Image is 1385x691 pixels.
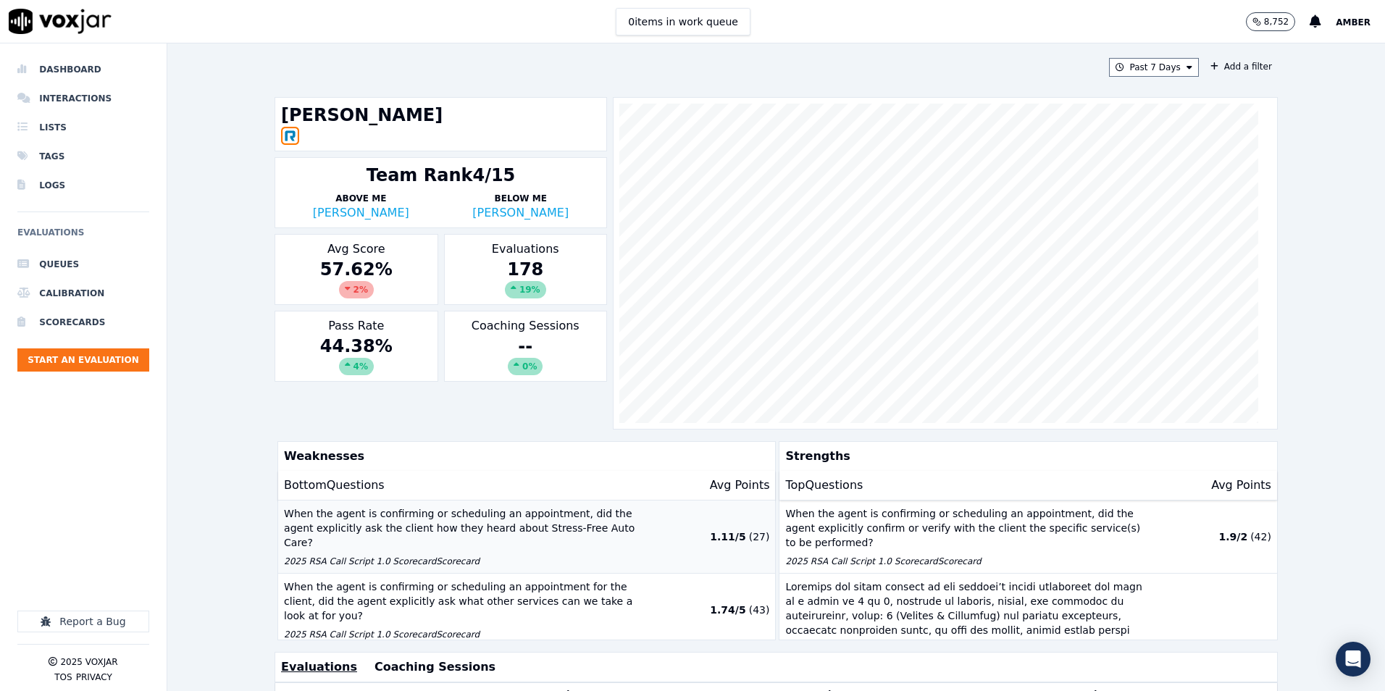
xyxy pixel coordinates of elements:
button: Past 7 Days [1109,58,1199,77]
p: 1.74 / 5 [710,603,745,617]
img: RINGCENTRAL_OFFICE_icon [281,127,299,145]
a: Dashboard [17,55,149,84]
h1: [PERSON_NAME] [281,104,601,127]
h6: Evaluations [17,224,149,250]
p: 2025 Voxjar [60,656,117,668]
div: 2 % [339,281,374,298]
p: Avg Points [710,477,770,494]
a: Logs [17,171,149,200]
div: 4 % [339,358,374,375]
p: Strengths [779,442,1271,471]
a: Queues [17,250,149,279]
div: -- [451,335,601,375]
div: Coaching Sessions [444,311,607,382]
p: Bottom Questions [284,477,385,494]
button: TOS [54,671,72,683]
a: Interactions [17,84,149,113]
a: Scorecards [17,308,149,337]
button: 8,752 [1246,12,1295,31]
p: 2025 RSA Call Script 1.0 Scorecard Scorecard [785,556,1150,567]
button: 8,752 [1246,12,1310,31]
div: Pass Rate [275,311,438,382]
a: [PERSON_NAME] [313,206,409,219]
span: Amber [1336,17,1371,28]
a: Calibration [17,279,149,308]
button: Amber [1336,13,1385,30]
button: Start an Evaluation [17,348,149,372]
p: When the agent is confirming or scheduling an appointment, did the agent explicitly confirm or ve... [785,506,1150,550]
p: ( 27 ) [749,529,770,544]
button: Add a filter [1205,58,1278,75]
p: When the agent is confirming or scheduling an appointment for the client, did the agent explicitl... [284,579,648,623]
div: 0% [508,358,543,375]
p: Top Questions [785,477,863,494]
p: ( 42 ) [1250,529,1271,544]
p: 1.11 / 5 [710,529,745,544]
a: Lists [17,113,149,142]
p: Avg Points [1211,477,1271,494]
p: Below Me [441,193,601,204]
div: 19 % [505,281,546,298]
div: Avg Score [275,234,438,305]
button: Privacy [76,671,112,683]
div: Open Intercom Messenger [1336,642,1371,677]
div: 178 [451,258,601,298]
p: ( 43 ) [749,603,770,617]
button: Coaching Sessions [375,658,495,676]
p: Above Me [281,193,440,204]
button: Report a Bug [17,611,149,632]
div: Evaluations [444,234,607,305]
a: [PERSON_NAME] [472,206,569,219]
img: voxjar logo [9,9,112,34]
p: Weaknesses [278,442,769,471]
button: 0items in work queue [616,8,750,35]
div: 57.62 % [281,258,431,298]
a: Tags [17,142,149,171]
div: 44.38 % [281,335,431,375]
p: 2025 RSA Call Script 1.0 Scorecard Scorecard [284,556,648,567]
button: When the agent is confirming or scheduling an appointment, did the agent explicitly confirm or ve... [779,501,1276,574]
button: When the agent is confirming or scheduling an appointment for the client, did the agent explicitl... [278,574,775,647]
p: 8,752 [1264,16,1289,28]
p: When the agent is confirming or scheduling an appointment, did the agent explicitly ask the clien... [284,506,648,550]
button: When the agent is confirming or scheduling an appointment, did the agent explicitly ask the clien... [278,501,775,574]
div: Team Rank 4/15 [367,164,516,187]
button: Evaluations [281,658,357,676]
p: 2025 RSA Call Script 1.0 Scorecard Scorecard [284,629,648,640]
p: 1.9 / 2 [1218,529,1247,544]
